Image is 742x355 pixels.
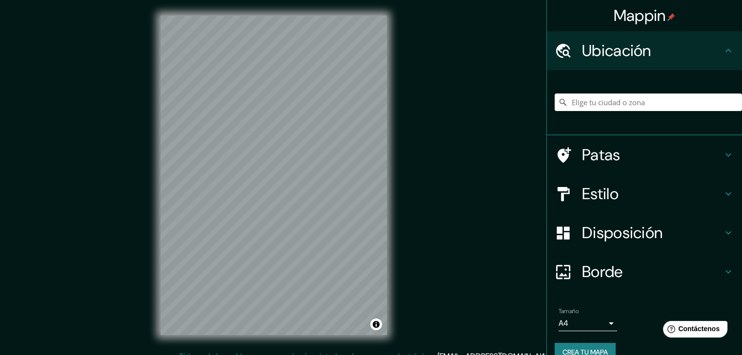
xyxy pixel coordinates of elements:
button: Activar o desactivar atribución [370,318,382,330]
font: Mappin [614,5,666,26]
font: Borde [582,262,623,282]
img: pin-icon.png [667,13,675,21]
input: Elige tu ciudad o zona [555,93,742,111]
div: Patas [547,135,742,174]
iframe: Lanzador de widgets de ayuda [655,317,731,344]
font: Disposición [582,223,662,243]
div: Borde [547,252,742,291]
div: A4 [559,316,617,331]
font: Patas [582,145,621,165]
font: A4 [559,318,568,328]
font: Estilo [582,184,619,204]
div: Ubicación [547,31,742,70]
font: Tamaño [559,307,579,315]
div: Estilo [547,174,742,213]
font: Ubicación [582,40,651,61]
canvas: Mapa [160,16,387,335]
div: Disposición [547,213,742,252]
